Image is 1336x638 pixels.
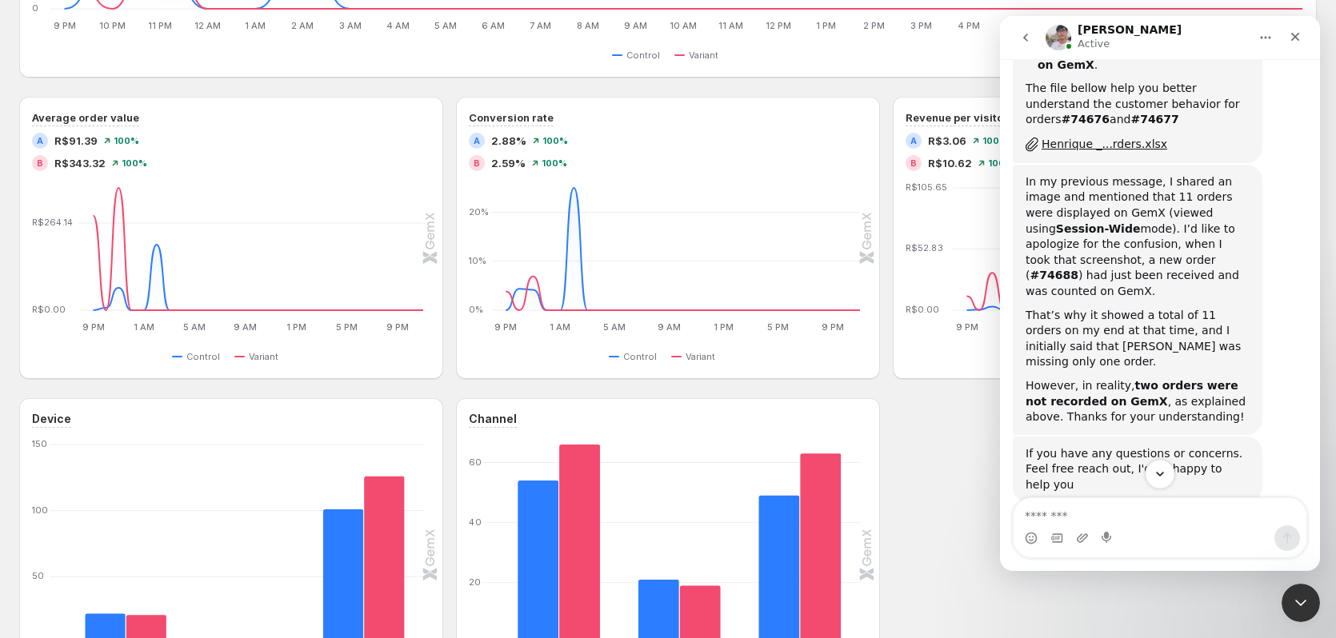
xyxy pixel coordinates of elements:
h3: Device [32,411,71,427]
text: 10 PM [99,20,126,31]
iframe: Intercom live chat [1282,584,1320,622]
text: 9 PM [387,321,410,333]
text: 2 AM [291,20,314,31]
text: 5 PM [768,321,790,333]
text: 20 [469,576,481,588]
text: 9 AM [234,321,258,333]
span: 100 % [542,158,567,168]
text: 9 PM [822,321,844,333]
button: Variant [674,46,725,65]
text: 1 AM [245,20,266,31]
text: 100 [32,504,48,516]
text: 1 PM [816,20,836,31]
text: R$264.14 [32,217,74,228]
button: Control [609,347,663,366]
text: 50 [32,570,44,581]
button: Variant [234,347,285,366]
span: R$343.32 [54,155,106,171]
text: R$52.83 [906,243,943,254]
h3: Revenue per visitor [906,110,1008,126]
text: 10 AM [670,20,697,31]
text: 9 PM [956,321,978,333]
text: 5 AM [434,20,457,31]
text: 7 AM [530,20,551,31]
text: 9 PM [54,20,76,31]
span: Variant [249,350,278,363]
text: 6 AM [482,20,505,31]
h2: B [474,158,480,168]
text: 5 AM [184,321,206,333]
text: 4 PM [958,20,980,31]
text: 0 [32,2,38,14]
span: Variant [689,49,718,62]
text: 10% [469,255,486,266]
span: 100 % [982,136,1008,146]
text: 9 PM [494,321,517,333]
text: 0% [469,304,483,315]
text: 1 AM [550,321,570,333]
h2: B [910,158,917,168]
text: R$0.00 [906,304,939,315]
text: R$0.00 [32,304,66,315]
text: 150 [32,438,47,449]
h3: Channel [469,411,517,427]
text: 9 PM [82,321,105,333]
text: 11 AM [718,20,743,31]
span: Control [186,350,220,363]
span: Control [623,350,657,363]
text: 1 AM [134,321,154,333]
span: 2.59% [491,155,526,171]
span: 100 % [988,158,1014,168]
text: R$105.65 [906,181,947,193]
h2: B [37,158,43,168]
text: 8 AM [577,20,599,31]
text: 2 PM [863,20,885,31]
h2: A [474,136,480,146]
text: 1 PM [286,321,306,333]
text: 11 PM [148,20,172,31]
span: Variant [686,350,715,363]
text: 4 AM [386,20,410,31]
text: 12 AM [194,20,221,31]
text: 5 AM [604,321,626,333]
span: R$3.06 [928,133,966,149]
span: R$91.39 [54,133,98,149]
h2: A [37,136,43,146]
text: 12 PM [766,20,791,31]
span: 100 % [542,136,568,146]
span: 100 % [114,136,139,146]
text: 1 PM [714,321,734,333]
text: 3 PM [910,20,932,31]
h2: A [910,136,917,146]
text: 60 [469,457,482,468]
text: 3 AM [339,20,362,31]
span: 100 % [122,158,147,168]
